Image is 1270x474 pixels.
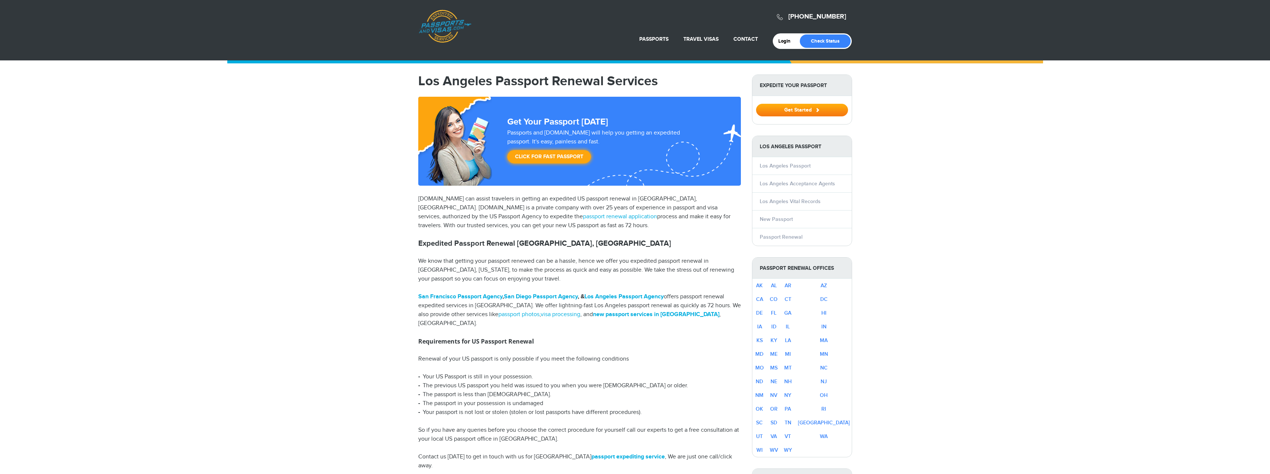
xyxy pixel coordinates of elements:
a: OH [820,392,828,398]
a: [GEOGRAPHIC_DATA] [798,420,850,426]
a: New Passport [760,216,793,222]
a: Los Angeles Acceptance Agents [760,180,835,187]
button: Get Started [756,104,848,116]
a: Get Started [756,107,848,113]
a: DE [756,310,763,316]
div: Passports and [DOMAIN_NAME] will help you getting an expedited passport. It's easy, painless and ... [504,129,707,167]
a: KS [756,337,763,344]
a: MN [820,351,828,357]
a: OK [756,406,763,412]
a: NM [755,392,763,398]
a: AK [756,282,763,289]
a: SC [756,420,763,426]
a: WA [820,433,828,440]
strong: Get Your Passport [DATE] [507,116,608,127]
a: visa processing [541,311,580,318]
a: Los Angeles Passport Agency [584,293,664,300]
a: WY [784,447,792,453]
a: MT [784,365,792,371]
a: DC [820,296,828,302]
a: VA [771,433,777,440]
a: San Francisco Passport Agency [418,293,502,300]
a: MA [820,337,828,344]
a: GA [784,310,791,316]
strong: Passport Renewal Offices [752,258,852,279]
a: Check Status [800,34,851,48]
a: passport expediting service [591,453,665,460]
a: TN [785,420,791,426]
p: So if you have any queries before you choose the correct procedure for yourself call our experts ... [418,426,741,444]
a: passport photos [498,311,540,318]
a: ND [756,378,763,385]
a: Contact [733,36,758,42]
li: Your passport is not lost or stolen (stolen or lost passports have different procedures). [418,408,741,417]
strong: , , & [418,293,664,300]
li: The passport in your possession is undamaged [418,399,741,408]
li: The previous US passport you held was issued to you when you were [DEMOGRAPHIC_DATA] or older. [418,381,741,390]
a: KY [771,337,777,344]
strong: Requirements for US Passport Renewal [418,337,534,345]
a: AZ [821,282,827,289]
a: Passports & [DOMAIN_NAME] [419,10,471,43]
a: passport renewal application [583,213,657,220]
a: San Diego Passport Agency [504,293,578,300]
a: Passports [639,36,669,42]
a: RI [821,406,826,412]
a: NV [770,392,777,398]
strong: Expedited Passport Renewal [GEOGRAPHIC_DATA], [GEOGRAPHIC_DATA] [418,239,671,248]
a: Passport Renewal [760,234,802,240]
a: NE [771,378,777,385]
a: NY [784,392,791,398]
h1: Los Angeles Passport Renewal Services [418,74,741,88]
strong: Los Angeles Passport [752,136,852,157]
a: MI [785,351,791,357]
a: MS [770,365,778,371]
a: NJ [821,378,827,385]
li: Your US Passport is still in your possession. [418,372,741,381]
a: NC [820,365,828,371]
a: SD [771,420,777,426]
a: IA [757,324,762,330]
p: [DOMAIN_NAME] can assist travelers in getting an expedited US passport renewal in [GEOGRAPHIC_DAT... [418,195,741,230]
a: UT [756,433,763,440]
a: Los Angeles Passport [760,163,811,169]
a: NH [784,378,792,385]
a: WI [756,447,763,453]
p: Contact us [DATE] to get in touch with us for [GEOGRAPHIC_DATA] , We are just one call/click away. [418,453,741,470]
a: AL [771,282,777,289]
a: IN [821,324,827,330]
a: MO [755,365,764,371]
a: Los Angeles Vital Records [760,198,821,205]
a: LA [785,337,791,344]
a: Login [778,38,796,44]
a: Travel Visas [683,36,719,42]
a: Click for Fast Passport [507,150,591,163]
a: PA [785,406,791,412]
a: AR [785,282,791,289]
a: CO [770,296,778,302]
a: CA [756,296,763,302]
a: ME [770,351,778,357]
li: The passport is less than [DEMOGRAPHIC_DATA]. [418,390,741,399]
strong: Expedite Your Passport [752,75,852,96]
a: [PHONE_NUMBER] [788,13,846,21]
a: ID [771,324,776,330]
p: Renewal of your US passport is only possible if you meet the following conditions [418,355,741,364]
a: OR [770,406,778,412]
a: new passport services in [GEOGRAPHIC_DATA] [593,311,719,318]
p: We know that getting your passport renewed can be a hassle, hence we offer you expedited passport... [418,257,741,284]
p: offers passport renewal expedited services in [GEOGRAPHIC_DATA]. We offer lightning-fast Los Ange... [418,292,741,328]
a: HI [821,310,827,316]
a: IL [786,324,790,330]
a: FL [771,310,776,316]
a: MD [755,351,763,357]
a: CT [785,296,791,302]
a: WV [770,447,778,453]
a: VT [785,433,791,440]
